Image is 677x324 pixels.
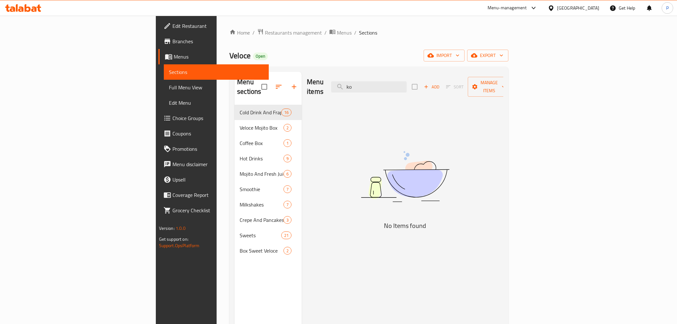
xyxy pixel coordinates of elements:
[468,77,511,97] button: Manage items
[159,224,175,232] span: Version:
[473,79,506,95] span: Manage items
[666,4,669,12] span: P
[164,95,269,110] a: Edit Menu
[158,187,269,203] a: Coverage Report
[359,29,377,36] span: Sections
[240,216,283,224] span: Crepe And Pancakes
[421,82,442,92] button: Add
[158,203,269,218] a: Grocery Checklist
[424,50,465,61] button: import
[337,29,352,36] span: Menus
[169,68,264,76] span: Sections
[158,49,269,64] a: Menus
[172,207,264,214] span: Grocery Checklist
[283,124,291,132] div: items
[283,216,291,224] div: items
[281,109,291,116] div: items
[286,79,302,94] button: Add section
[235,102,302,261] nav: Menu sections
[329,28,352,37] a: Menus
[282,232,291,239] span: 21
[176,224,186,232] span: 1.0.0
[331,81,407,93] input: search
[325,221,485,231] h5: No Items found
[158,157,269,172] a: Menu disclaimer
[284,156,291,162] span: 9
[240,185,283,193] span: Smoothie
[284,125,291,131] span: 2
[172,22,264,30] span: Edit Restaurant
[284,186,291,192] span: 7
[169,84,264,91] span: Full Menu View
[235,197,302,212] div: Milkshakes7
[325,134,485,219] img: dish.svg
[467,50,508,61] button: export
[324,29,327,36] li: /
[158,34,269,49] a: Branches
[235,228,302,243] div: Sweets21
[158,172,269,187] a: Upsell
[258,80,271,93] span: Select all sections
[172,191,264,199] span: Coverage Report
[240,155,283,162] div: Hot Drinks
[169,99,264,107] span: Edit Menu
[159,235,188,243] span: Get support on:
[472,52,503,60] span: export
[235,243,302,258] div: Box Sweet Veloce2
[235,212,302,228] div: Crepe And Pancakes3
[172,130,264,137] span: Coupons
[421,82,442,92] span: Add item
[283,201,291,208] div: items
[235,105,302,120] div: Cold Drink And Frappe16
[172,37,264,45] span: Branches
[265,29,322,36] span: Restaurants management
[284,140,291,146] span: 1
[164,80,269,95] a: Full Menu View
[240,201,283,208] span: Milkshakes
[282,109,291,116] span: 16
[240,247,283,255] span: Box Sweet Veloce
[158,18,269,34] a: Edit Restaurant
[172,114,264,122] span: Choice Groups
[235,120,302,135] div: Veloce Mojito Box2
[159,241,200,250] a: Support.OpsPlatform
[488,4,527,12] div: Menu-management
[158,126,269,141] a: Coupons
[235,151,302,166] div: Hot Drinks9
[283,155,291,162] div: items
[240,124,283,132] span: Veloce Mojito Box
[271,79,286,94] span: Sort sections
[284,217,291,223] span: 3
[240,170,283,178] span: Mojito And Fresh Juices
[240,139,283,147] span: Coffee Box
[158,141,269,157] a: Promotions
[240,231,281,239] span: Sweets
[235,182,302,197] div: Smoothie7
[283,247,291,255] div: items
[283,185,291,193] div: items
[354,29,356,36] li: /
[283,170,291,178] div: items
[172,145,264,153] span: Promotions
[158,110,269,126] a: Choice Groups
[172,160,264,168] span: Menu disclaimer
[557,4,599,12] div: [GEOGRAPHIC_DATA]
[281,231,291,239] div: items
[284,171,291,177] span: 6
[240,109,281,116] span: Cold Drink And Frappe
[429,52,459,60] span: import
[423,83,440,91] span: Add
[283,139,291,147] div: items
[284,202,291,208] span: 7
[164,64,269,80] a: Sections
[229,28,508,37] nav: breadcrumb
[235,166,302,182] div: Mojito And Fresh Juices6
